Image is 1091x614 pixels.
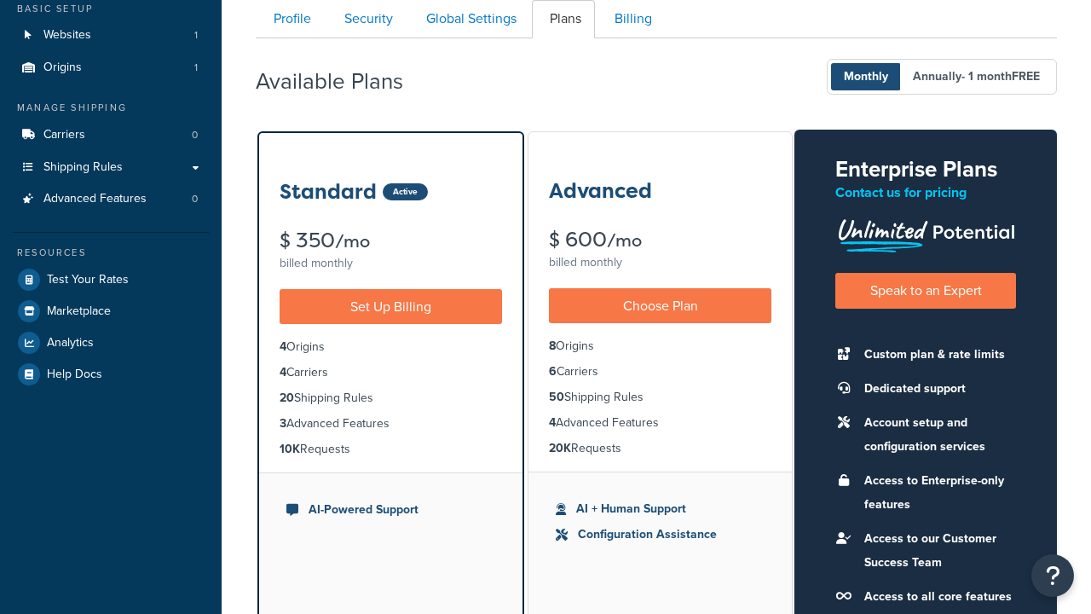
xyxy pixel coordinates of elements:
span: 1 [194,28,198,43]
li: Shipping Rules [280,389,502,408]
span: Shipping Rules [43,160,123,175]
h2: Available Plans [256,69,429,94]
div: Basic Setup [13,2,209,16]
span: 1 [194,61,198,75]
span: Annually [900,63,1053,90]
div: $ 350 [280,230,502,252]
a: Marketplace [13,296,209,327]
li: Access to Enterprise-only features [856,469,1016,517]
span: Advanced Features [43,192,147,206]
small: /mo [607,229,642,252]
b: FREE [1012,67,1040,85]
li: Access to all core features [856,585,1016,609]
strong: 6 [549,362,557,380]
strong: 4 [280,363,286,381]
a: Shipping Rules [13,152,209,183]
li: AI + Human Support [556,500,765,518]
li: Account setup and configuration services [856,411,1016,459]
li: Advanced Features [13,183,209,215]
li: Shipping Rules [549,388,771,407]
span: Origins [43,61,82,75]
li: Carriers [280,363,502,382]
li: Advanced Features [549,414,771,432]
a: Choose Plan [549,288,771,323]
span: 0 [192,128,198,142]
li: Custom plan & rate limits [856,343,1016,367]
a: Advanced Features 0 [13,183,209,215]
li: Dedicated support [856,377,1016,401]
span: Marketplace [47,304,111,319]
span: Help Docs [47,368,102,382]
button: Open Resource Center [1031,554,1074,597]
a: Help Docs [13,359,209,390]
div: $ 600 [549,229,771,251]
strong: 4 [549,414,556,432]
li: AI-Powered Support [286,501,495,519]
li: Requests [280,440,502,459]
p: Contact us for pricing [835,181,1016,205]
span: Test Your Rates [47,273,129,287]
span: Websites [43,28,91,43]
small: /mo [335,229,370,253]
li: Carriers [13,119,209,151]
li: Carriers [549,362,771,381]
strong: 4 [280,338,286,356]
li: Requests [549,439,771,458]
h3: Standard [280,181,377,203]
strong: 3 [280,414,286,432]
li: Origins [13,52,209,84]
a: Speak to an Expert [835,273,1016,308]
strong: 10K [280,440,300,458]
li: Websites [13,20,209,51]
h3: Advanced [549,180,652,202]
div: Resources [13,246,209,260]
span: - 1 month [961,67,1040,85]
span: 0 [192,192,198,206]
strong: 20 [280,389,294,407]
li: Advanced Features [280,414,502,433]
a: Websites 1 [13,20,209,51]
a: Analytics [13,327,209,358]
h2: Enterprise Plans [835,157,1016,182]
div: billed monthly [280,252,502,275]
a: Set Up Billing [280,289,502,324]
div: billed monthly [549,251,771,275]
strong: 20K [549,439,571,457]
a: Test Your Rates [13,264,209,295]
li: Configuration Assistance [556,525,765,544]
strong: 8 [549,337,556,355]
strong: 50 [549,388,564,406]
li: Access to our Customer Success Team [856,527,1016,575]
a: Carriers 0 [13,119,209,151]
li: Origins [280,338,502,356]
span: Monthly [831,63,901,90]
img: Unlimited Potential [835,213,1016,252]
div: Manage Shipping [13,101,209,115]
span: Analytics [47,336,94,350]
li: Origins [549,337,771,356]
span: Carriers [43,128,85,142]
a: Origins 1 [13,52,209,84]
div: Active [383,183,428,200]
button: Monthly Annually- 1 monthFREE [827,59,1057,95]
